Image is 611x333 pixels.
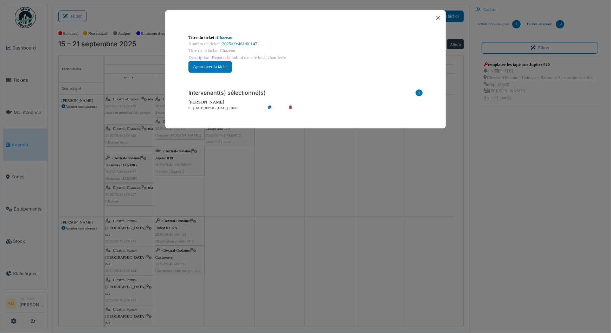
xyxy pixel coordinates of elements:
div: Numéro de ticket : [188,41,423,47]
button: Approuver la tâche [188,61,232,73]
h6: Intervenant(s) sélectionné(s) [188,89,266,96]
button: Close [433,13,443,22]
div: Titre de la tâche: Chazeau [188,47,423,54]
div: Description: Réparer le hublot dans le local chaufferie [188,54,423,61]
div: [PERSON_NAME] [188,99,423,106]
i: Ajouter [416,89,423,99]
a: 2025/09/461/00147 [222,41,257,46]
div: Titre du ticket : [188,34,423,41]
a: Chazeau [217,35,233,40]
li: [DATE] 00h00 - [DATE] 01h00 [185,106,265,111]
